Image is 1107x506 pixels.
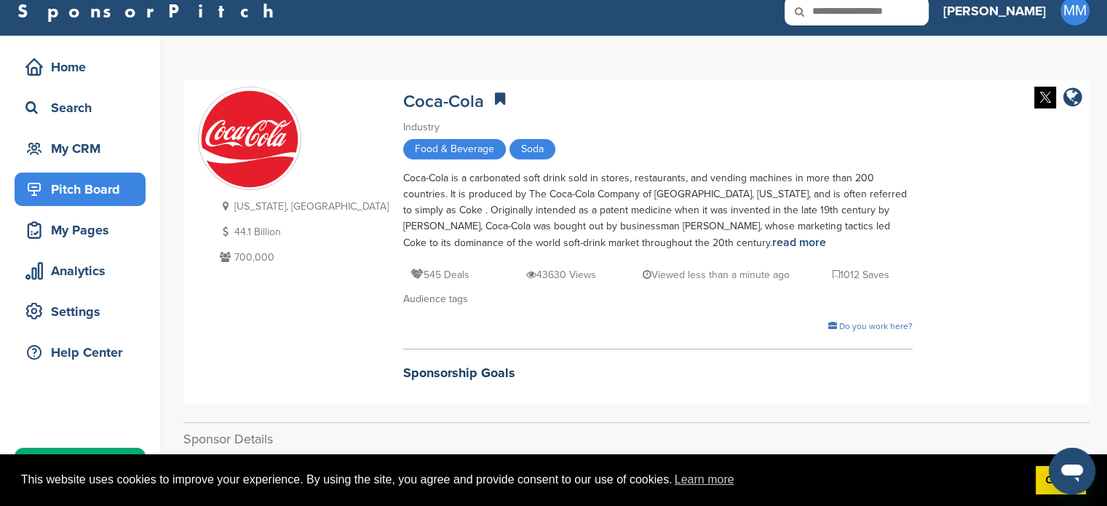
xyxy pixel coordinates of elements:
p: 1012 Saves [833,266,889,284]
div: Search [22,95,146,121]
p: 545 Deals [410,266,469,284]
p: 43630 Views [526,266,596,284]
p: [US_STATE], [GEOGRAPHIC_DATA] [216,197,389,216]
span: Food & Beverage [403,139,506,159]
div: My Pages [22,217,146,243]
a: Home [15,50,146,84]
h3: [PERSON_NAME] [943,1,1046,21]
a: dismiss cookie message [1036,466,1086,495]
p: 700,000 [216,248,389,266]
a: Upgrade [15,448,146,481]
a: Help Center [15,336,146,369]
a: My CRM [15,132,146,165]
div: My CRM [22,135,146,162]
div: Coca-Cola is a carbonated soft drink sold in stores, restaurants, and vending machines in more th... [403,170,913,251]
div: Help Center [22,339,146,365]
a: learn more about cookies [672,469,737,491]
div: Upgrade [22,451,146,478]
p: 44.1 Billion [216,223,389,241]
a: SponsorPitch [17,1,283,20]
span: Do you work here? [839,321,913,331]
p: Viewed less than a minute ago [643,266,790,284]
div: Audience tags [403,291,913,307]
iframe: Button to launch messaging window [1049,448,1095,494]
a: Settings [15,295,146,328]
div: Industry [403,119,913,135]
a: read more [772,235,826,250]
a: My Pages [15,213,146,247]
div: Home [22,54,146,80]
div: Analytics [22,258,146,284]
h2: Sponsor Details [183,430,1090,449]
img: Sponsorpitch & Coca-Cola [199,88,301,190]
div: Pitch Board [22,176,146,202]
a: Pitch Board [15,173,146,206]
a: Do you work here? [828,321,913,331]
h2: Sponsorship Goals [403,363,913,383]
a: Search [15,91,146,124]
a: Coca-Cola [403,91,484,112]
a: Analytics [15,254,146,288]
img: Twitter white [1034,87,1056,108]
div: Settings [22,299,146,325]
span: This website uses cookies to improve your experience. By using the site, you agree and provide co... [21,469,1024,491]
a: company link [1063,87,1082,111]
span: Soda [509,139,555,159]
